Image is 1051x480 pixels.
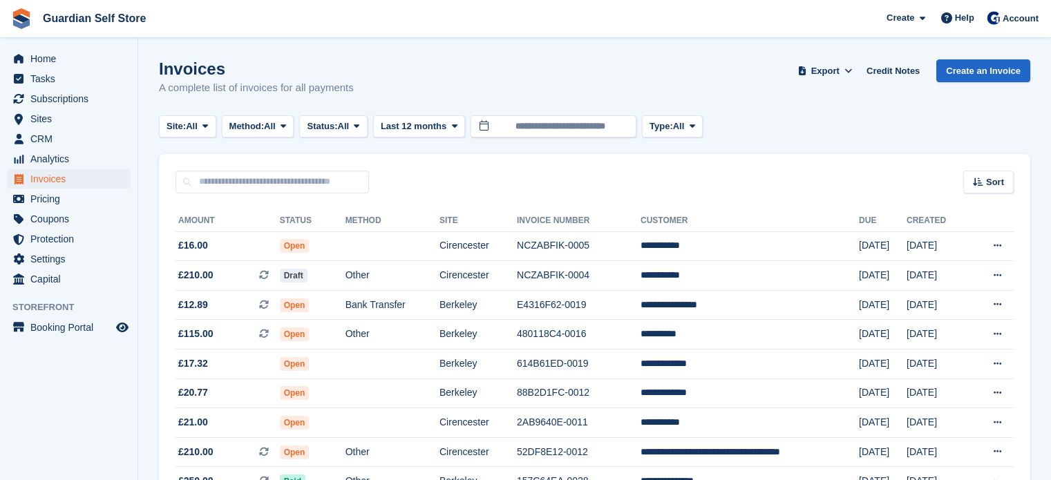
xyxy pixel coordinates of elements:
[178,356,208,371] span: £17.32
[30,269,113,289] span: Capital
[280,357,310,371] span: Open
[517,231,641,261] td: NCZABFIK-0005
[280,445,310,459] span: Open
[345,437,439,467] td: Other
[517,349,641,379] td: 614B61ED-0019
[7,109,131,128] a: menu
[859,210,907,232] th: Due
[907,378,968,408] td: [DATE]
[159,80,354,96] p: A complete list of invoices for all payments
[381,119,446,133] span: Last 12 months
[30,189,113,209] span: Pricing
[30,209,113,229] span: Coupons
[114,319,131,336] a: Preview store
[7,89,131,108] a: menu
[859,437,907,467] td: [DATE]
[176,210,280,232] th: Amount
[159,115,216,138] button: Site: All
[986,175,1004,189] span: Sort
[859,378,907,408] td: [DATE]
[30,169,113,189] span: Invoices
[439,261,517,291] td: Cirencester
[30,249,113,269] span: Settings
[373,115,465,138] button: Last 12 months
[907,437,968,467] td: [DATE]
[7,209,131,229] a: menu
[30,49,113,68] span: Home
[907,210,968,232] th: Created
[907,290,968,320] td: [DATE]
[178,327,214,341] span: £115.00
[37,7,151,30] a: Guardian Self Store
[222,115,294,138] button: Method: All
[345,210,439,232] th: Method
[811,64,840,78] span: Export
[517,437,641,467] td: 52DF8E12-0012
[795,59,855,82] button: Export
[907,320,968,349] td: [DATE]
[439,408,517,438] td: Cirencester
[264,119,276,133] span: All
[7,149,131,169] a: menu
[280,239,310,253] span: Open
[517,408,641,438] td: 2AB9640E-0011
[30,69,113,88] span: Tasks
[642,115,703,138] button: Type: All
[30,129,113,148] span: CRM
[178,415,208,430] span: £21.00
[178,298,208,312] span: £12.89
[859,408,907,438] td: [DATE]
[280,416,310,430] span: Open
[12,300,138,314] span: Storefront
[186,119,198,133] span: All
[345,261,439,291] td: Other
[178,445,214,459] span: £210.00
[30,149,113,169] span: Analytics
[280,269,307,282] span: Draft
[859,261,907,291] td: [DATE]
[178,268,214,282] span: £210.00
[439,231,517,261] td: Cirencester
[517,261,641,291] td: NCZABFIK-0004
[859,231,907,261] td: [DATE]
[167,119,186,133] span: Site:
[30,318,113,337] span: Booking Portal
[887,11,914,25] span: Create
[229,119,265,133] span: Method:
[7,249,131,269] a: menu
[7,229,131,249] a: menu
[650,119,673,133] span: Type:
[30,89,113,108] span: Subscriptions
[280,210,345,232] th: Status
[439,349,517,379] td: Berkeley
[7,69,131,88] a: menu
[907,349,968,379] td: [DATE]
[439,320,517,349] td: Berkeley
[907,261,968,291] td: [DATE]
[955,11,974,25] span: Help
[861,59,925,82] a: Credit Notes
[178,385,208,400] span: £20.77
[517,290,641,320] td: E4316F62-0019
[987,11,1001,25] img: Tom Scott
[178,238,208,253] span: £16.00
[517,378,641,408] td: 88B2D1FC-0012
[517,210,641,232] th: Invoice Number
[859,320,907,349] td: [DATE]
[30,109,113,128] span: Sites
[1003,12,1039,26] span: Account
[439,290,517,320] td: Berkeley
[307,119,337,133] span: Status:
[859,349,907,379] td: [DATE]
[280,298,310,312] span: Open
[280,386,310,400] span: Open
[517,320,641,349] td: 480118C4-0016
[299,115,367,138] button: Status: All
[7,269,131,289] a: menu
[345,320,439,349] td: Other
[345,290,439,320] td: Bank Transfer
[859,290,907,320] td: [DATE]
[673,119,685,133] span: All
[641,210,859,232] th: Customer
[280,327,310,341] span: Open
